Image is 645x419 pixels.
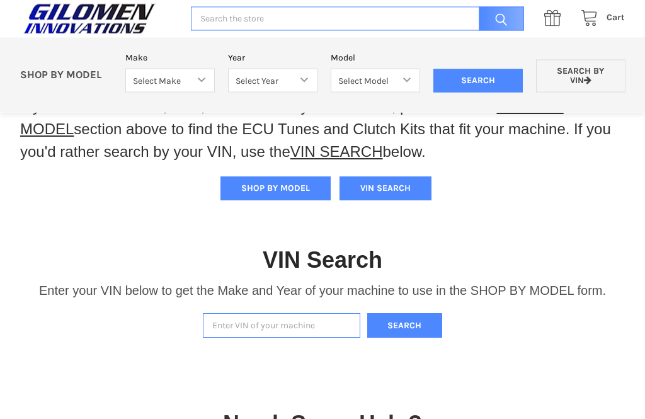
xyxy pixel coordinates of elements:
p: Enter your VIN below to get the Make and Year of your machine to use in the SHOP BY MODEL form. [39,282,606,301]
label: Make [125,51,215,64]
input: Search [433,69,523,93]
input: Search the store [191,7,524,32]
p: SHOP BY MODEL [13,69,119,82]
a: GILOMEN INNOVATIONS [20,3,178,35]
p: If you know the Make, Year, and Model of your machine, proceed to the section above to find the E... [20,96,625,164]
h1: VIN Search [263,246,382,275]
a: Cart [574,11,625,26]
a: Search by VIN [536,60,625,93]
button: Search [367,314,443,338]
a: VIN SEARCH [290,144,383,161]
button: SHOP BY MODEL [220,177,331,201]
button: VIN SEARCH [340,177,431,201]
span: Cart [607,13,625,23]
img: GILOMEN INNOVATIONS [20,3,159,35]
input: Search [472,7,524,32]
label: Model [331,51,420,64]
input: Enter VIN of your machine [203,314,360,338]
label: Year [228,51,317,64]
